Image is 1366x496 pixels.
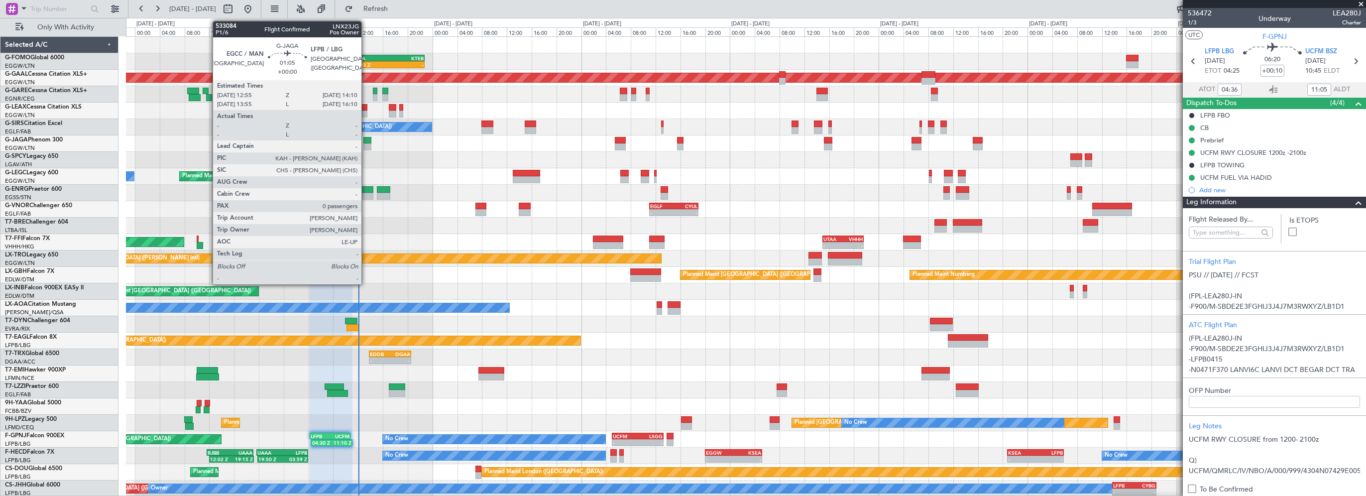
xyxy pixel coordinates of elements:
[5,318,27,324] span: T7-DYN
[650,210,674,216] div: -
[5,104,82,110] a: G-LEAXCessna Citation XLS
[5,55,30,61] span: G-FOMO
[340,1,400,17] button: Refresh
[613,433,638,439] div: UCFM
[1189,365,1360,385] p: -N0471F370 LANVI6C LANVI DCT BEGAR DCT TRA DCT GAMSA DCT
[953,27,978,36] div: 12:00
[185,27,210,36] div: 08:00
[5,252,26,258] span: LX-TRO
[385,432,408,447] div: No Crew
[210,456,231,462] div: 12:02 Z
[1189,385,1360,396] label: OFP Number
[5,104,26,110] span: G-LEAX
[1003,27,1027,36] div: 20:00
[5,210,31,218] a: EGLF/FAB
[5,161,32,168] a: LGAV/ATH
[843,236,862,242] div: VHHH
[358,27,383,36] div: 12:00
[1027,27,1052,36] div: 00:00
[258,456,283,462] div: 19:50 Z
[1135,483,1155,489] div: CYBG
[731,20,770,28] div: [DATE] - [DATE]
[1330,98,1345,108] span: (4/4)
[1200,124,1209,132] div: CB
[5,95,35,103] a: EGNR/CEG
[1199,186,1361,194] div: Add new
[1258,13,1291,24] div: Underway
[5,285,84,291] a: LX-INBFalcon 900EX EASy II
[5,170,58,176] a: G-LEGCLegacy 600
[135,27,160,36] div: 00:00
[5,227,27,234] a: LTBA/ISL
[5,243,34,250] a: VHHH/HKG
[1193,225,1258,240] input: Type something...
[5,473,31,481] a: LFPB/LBG
[674,203,697,209] div: CYUL
[1189,291,1360,301] p: (FPL-LEA280J-IN
[352,55,388,61] div: OLBA
[5,71,28,77] span: G-GAAL
[5,236,50,242] a: T7-FFIFalcon 7X
[1200,148,1306,157] div: UCFM RWY CLOSURE 1200z -2100z
[1178,20,1216,28] div: [DATE] - [DATE]
[433,27,457,36] div: 00:00
[733,456,761,462] div: -
[1188,8,1212,18] span: 536472
[1200,484,1253,495] label: To Be Confirmed
[1205,56,1225,66] span: [DATE]
[1035,450,1063,456] div: LFPB
[5,268,54,274] a: LX-GBHFalcon 7X
[755,27,780,36] div: 04:00
[1189,270,1360,280] p: PSU // [DATE] // FCST
[1200,161,1245,169] div: LFPB TOWING
[1224,66,1240,76] span: 04:25
[311,433,330,439] div: LFPB
[1200,111,1230,120] div: LFPB FBO
[1333,8,1361,18] span: LEA280J
[5,219,68,225] a: T7-BREChallenger 604
[1189,354,1360,365] p: -LFPB0415
[5,71,87,77] a: G-GAALCessna Citation XLS+
[674,210,697,216] div: -
[5,219,25,225] span: T7-BRE
[286,120,392,134] div: No Crew London ([GEOGRAPHIC_DATA])
[557,27,581,36] div: 20:00
[355,5,397,12] span: Refresh
[209,27,234,36] div: 12:00
[434,20,472,28] div: [DATE] - [DATE]
[388,55,423,61] div: KTEB
[904,27,928,36] div: 04:00
[507,27,532,36] div: 12:00
[5,186,62,192] a: G-ENRGPraetor 600
[1185,30,1203,39] button: UTC
[1029,20,1067,28] div: [DATE] - [DATE]
[705,27,730,36] div: 20:00
[383,27,408,36] div: 16:00
[5,285,24,291] span: LX-INB
[880,20,918,28] div: [DATE] - [DATE]
[650,203,674,209] div: EGLF
[1324,66,1340,76] span: ELDT
[5,391,31,398] a: EGLF/FAB
[5,416,25,422] span: 9H-LPZ
[978,27,1003,36] div: 16:00
[5,433,26,439] span: F-GPNJ
[5,457,31,464] a: LFPB/LBG
[259,27,284,36] div: 20:00
[879,27,904,36] div: 00:00
[5,351,59,357] a: T7-TRXGlobal 6500
[136,20,175,28] div: [DATE] - [DATE]
[1334,85,1350,95] span: ALDT
[5,177,35,185] a: EGGW/LTN
[30,1,88,16] input: Trip Number
[1176,27,1201,36] div: 00:00
[5,383,59,389] a: T7-LZZIPraetor 600
[5,400,27,406] span: 9H-YAA
[5,112,35,119] a: EGGW/LTN
[5,407,31,415] a: FCBB/BZV
[390,358,410,364] div: -
[1333,18,1361,27] span: Charter
[1200,173,1272,182] div: UCFM FUEL VIA HADID
[193,465,350,480] div: Planned Maint [GEOGRAPHIC_DATA] ([GEOGRAPHIC_DATA])
[257,450,282,456] div: UAAA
